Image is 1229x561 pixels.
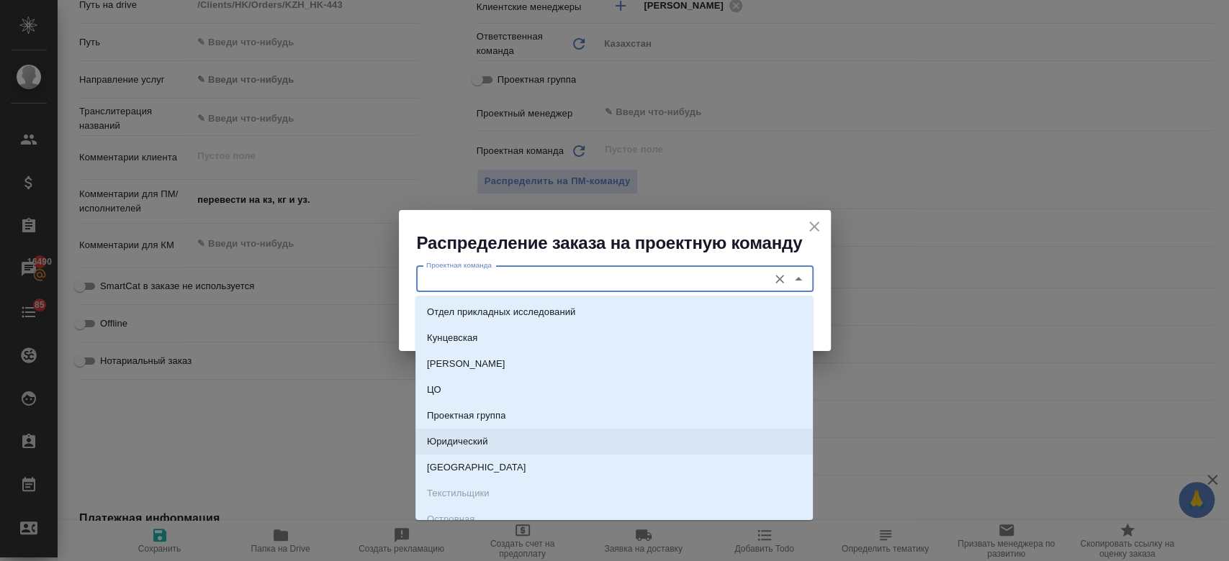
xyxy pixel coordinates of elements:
[427,460,526,475] p: [GEOGRAPHIC_DATA]
[788,269,809,289] button: Close
[803,216,825,237] button: close
[427,434,488,449] p: Юридический
[417,232,831,255] h2: Распределение заказа на проектную команду
[427,305,575,319] p: Отдел прикладных исследований
[427,331,478,345] p: Кунцевская
[427,357,505,371] p: [PERSON_NAME]
[427,383,441,397] p: ЦО
[770,269,790,289] button: Очистить
[427,409,505,423] p: Проектная группа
